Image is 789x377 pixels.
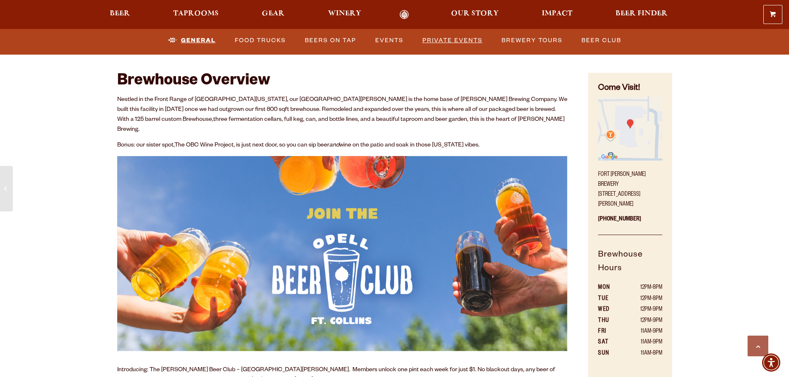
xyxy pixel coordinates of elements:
span: Taprooms [173,10,219,17]
td: 12PM-9PM [621,316,662,327]
p: Bonus: our sister spot, , is just next door, so you can sip beer wine on the patio and soak in th... [117,141,568,151]
h4: Come Visit! [598,83,662,95]
span: Gear [262,10,285,17]
em: and [329,142,339,149]
a: Beer [104,10,135,19]
a: Private Events [419,31,486,50]
a: Odell Home [389,10,420,19]
span: Winery [328,10,361,17]
td: 11AM-8PM [621,348,662,359]
h5: Brewhouse Hours [598,249,662,283]
th: SAT [598,337,621,348]
p: Fort [PERSON_NAME] Brewery [STREET_ADDRESS][PERSON_NAME] [598,165,662,210]
img: Small thumbnail of location on map [598,96,662,160]
a: The OBC Wine Project [174,142,234,149]
p: [PHONE_NUMBER] [598,210,662,235]
th: WED [598,305,621,315]
div: Accessibility Menu [762,353,780,372]
a: Scroll to top [748,336,768,356]
a: Gear [256,10,290,19]
span: three fermentation cellars, full keg, can, and bottle lines, and a beautiful taproom and beer gar... [117,117,565,133]
a: Food Trucks [232,31,289,50]
span: Our Story [451,10,499,17]
td: 12PM-8PM [621,294,662,305]
a: Find on Google Maps (opens in a new window) [598,96,662,165]
th: FRI [598,327,621,337]
a: Beers on Tap [302,31,360,50]
a: Taprooms [168,10,224,19]
a: General [165,31,219,50]
span: Impact [542,10,572,17]
th: MON [598,283,621,293]
a: Events [372,31,407,50]
th: SUN [598,348,621,359]
span: Beer Finder [615,10,668,17]
a: Our Story [446,10,504,19]
h2: Brewhouse Overview [117,73,568,91]
p: Nestled in the Front Range of [GEOGRAPHIC_DATA][US_STATE], our [GEOGRAPHIC_DATA][PERSON_NAME] is ... [117,95,568,135]
th: THU [598,316,621,327]
a: Brewery Tours [498,31,566,50]
a: Impact [536,10,578,19]
td: 11AM-9PM [621,327,662,337]
a: Winery [323,10,367,19]
a: Beer Club [578,31,625,50]
span: Beer [110,10,130,17]
td: 12PM-8PM [621,283,662,293]
td: 11AM-9PM [621,337,662,348]
a: Beer Finder [610,10,673,19]
td: 12PM-9PM [621,305,662,315]
th: TUE [598,294,621,305]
